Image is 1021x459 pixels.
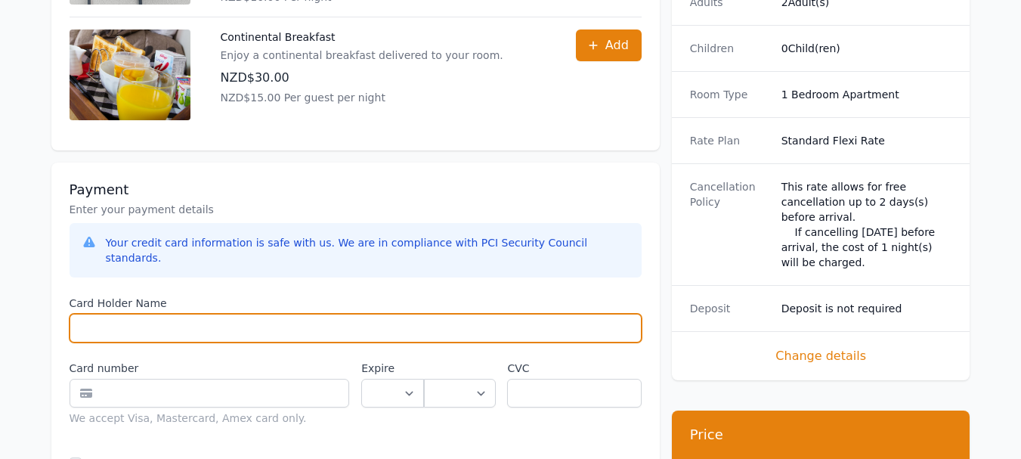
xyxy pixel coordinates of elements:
div: This rate allows for free cancellation up to 2 days(s) before arrival. If cancelling [DATE] befor... [781,179,952,270]
label: CVC [507,361,641,376]
dd: Standard Flexi Rate [781,133,952,148]
dt: Rate Plan [690,133,769,148]
h3: Payment [70,181,642,199]
label: Card number [70,361,350,376]
h3: Price [690,426,952,444]
p: NZD$15.00 Per guest per night [221,90,503,105]
img: Continental Breakfast [70,29,190,120]
dt: Cancellation Policy [690,179,769,270]
p: Enter your payment details [70,202,642,217]
div: We accept Visa, Mastercard, Amex card only. [70,411,350,426]
p: Continental Breakfast [221,29,503,45]
dt: Room Type [690,87,769,102]
dd: 0 Child(ren) [781,41,952,56]
p: NZD$30.00 [221,69,503,87]
p: Enjoy a continental breakfast delivered to your room. [221,48,503,63]
button: Add [576,29,642,61]
dt: Children [690,41,769,56]
dd: Deposit is not required [781,301,952,316]
div: Your credit card information is safe with us. We are in compliance with PCI Security Council stan... [106,235,630,265]
label: Card Holder Name [70,296,642,311]
label: Expire [361,361,424,376]
span: Change details [690,347,952,365]
span: Add [605,36,629,54]
dd: 1 Bedroom Apartment [781,87,952,102]
label: . [424,361,495,376]
dt: Deposit [690,301,769,316]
